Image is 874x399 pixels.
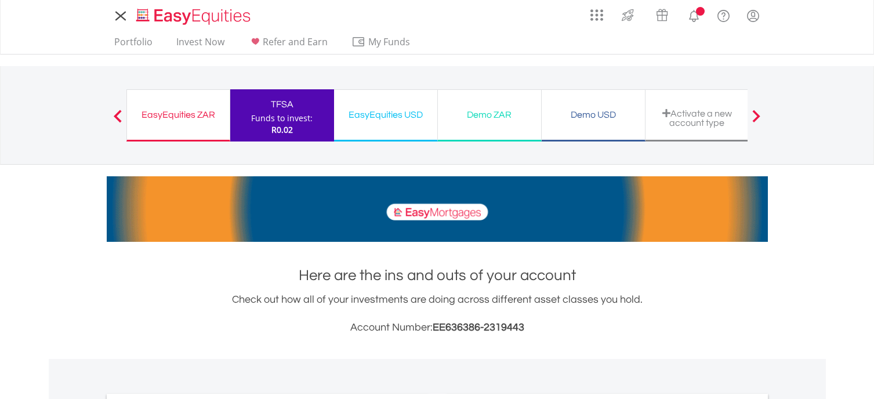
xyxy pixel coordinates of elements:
[237,96,327,113] div: TFSA
[134,7,255,26] img: EasyEquities_Logo.png
[583,3,611,21] a: AppsGrid
[132,3,255,26] a: Home page
[244,36,332,54] a: Refer and Earn
[271,124,293,135] span: R0.02
[652,108,742,128] div: Activate a new account type
[251,113,313,124] div: Funds to invest:
[645,3,679,24] a: Vouchers
[341,107,430,123] div: EasyEquities USD
[107,176,768,242] img: EasyMortage Promotion Banner
[679,3,709,26] a: Notifications
[107,265,768,286] h1: Here are the ins and outs of your account
[445,107,534,123] div: Demo ZAR
[107,292,768,336] div: Check out how all of your investments are doing across different asset classes you hold.
[172,36,229,54] a: Invest Now
[709,3,738,26] a: FAQ's and Support
[107,320,768,336] h3: Account Number:
[618,6,637,24] img: thrive-v2.svg
[433,322,524,333] span: EE636386-2319443
[110,36,157,54] a: Portfolio
[134,107,223,123] div: EasyEquities ZAR
[738,3,768,28] a: My Profile
[549,107,638,123] div: Demo USD
[590,9,603,21] img: grid-menu-icon.svg
[263,35,328,48] span: Refer and Earn
[652,6,672,24] img: vouchers-v2.svg
[351,34,427,49] span: My Funds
